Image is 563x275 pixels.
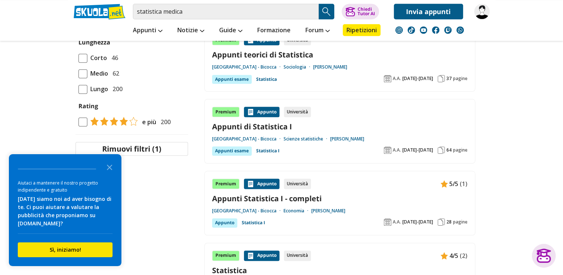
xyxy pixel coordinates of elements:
[244,251,279,261] div: Appunto
[449,179,458,189] span: 5/5
[175,24,206,37] a: Notizie
[87,117,138,126] img: tasso di risposta 4+
[212,146,252,155] div: Appunti esame
[384,75,391,82] img: Anno accademico
[394,4,463,19] a: Invia appunti
[76,142,188,156] button: Rimuovi filtri (1)
[304,24,332,37] a: Forum
[449,251,458,261] span: 4/5
[402,147,433,153] span: [DATE]-[DATE]
[420,26,427,34] img: youtube
[256,146,279,155] a: Statistica I
[284,136,330,142] a: Scienze statistiche
[408,26,415,34] img: tiktok
[319,4,334,19] button: Search Button
[110,84,123,94] span: 200
[330,136,364,142] a: [PERSON_NAME]
[444,26,452,34] img: twitch
[212,218,237,227] div: Appunto
[440,180,448,188] img: Appunti contenuto
[384,146,391,154] img: Anno accademico
[311,208,345,214] a: [PERSON_NAME]
[343,24,381,36] a: Ripetizioni
[402,76,433,82] span: [DATE]-[DATE]
[313,64,347,70] a: [PERSON_NAME]
[453,147,468,153] span: pagine
[244,179,279,189] div: Appunto
[284,208,311,214] a: Economia
[158,117,171,127] span: 200
[244,107,279,117] div: Appunto
[393,76,401,82] span: A.A.
[87,69,108,78] span: Medio
[438,218,445,226] img: Pagine
[256,75,277,84] a: Statistica
[255,24,292,37] a: Formazione
[284,64,313,70] a: Sociologia
[247,252,254,259] img: Appunti contenuto
[284,251,311,261] div: Università
[247,108,254,116] img: Appunti contenuto
[395,26,403,34] img: instagram
[357,7,375,16] div: Chiedi Tutor AI
[384,218,391,226] img: Anno accademico
[212,136,284,142] a: [GEOGRAPHIC_DATA] - Bicocca
[453,219,468,225] span: pagine
[212,107,239,117] div: Premium
[212,208,284,214] a: [GEOGRAPHIC_DATA] - Bicocca
[284,179,311,189] div: Università
[284,107,311,117] div: Università
[102,159,117,174] button: Close the survey
[460,251,468,261] span: (2)
[212,179,239,189] div: Premium
[460,179,468,189] span: (1)
[393,219,401,225] span: A.A.
[18,242,113,257] button: Sì, iniziamo!
[217,24,244,37] a: Guide
[432,26,439,34] img: facebook
[446,219,452,225] span: 28
[139,117,156,127] span: e più
[446,147,452,153] span: 64
[212,75,252,84] div: Appunti esame
[78,101,185,111] label: Rating
[438,146,445,154] img: Pagine
[456,26,464,34] img: WhatsApp
[438,75,445,82] img: Pagine
[87,53,107,63] span: Corto
[87,84,108,94] span: Lungo
[18,179,113,193] div: Aiutaci a mantenere il nostro progetto indipendente e gratuito
[110,69,119,78] span: 62
[133,4,319,19] input: Cerca appunti, riassunti o versioni
[393,147,401,153] span: A.A.
[342,4,379,19] button: ChiediTutor AI
[212,122,468,132] a: Appunti di Statistica I
[440,252,448,259] img: Appunti contenuto
[9,154,121,266] div: Survey
[18,195,113,228] div: [DATE] siamo noi ad aver bisogno di te. Ci puoi aiutare a valutare la pubblicità che proponiamo s...
[212,193,468,203] a: Appunti Statistica I - completi
[78,38,110,46] label: Lunghezza
[242,218,265,227] a: Statistica I
[474,4,490,19] img: astr.iid_
[453,76,468,82] span: pagine
[212,251,239,261] div: Premium
[321,6,332,17] img: Cerca appunti, riassunti o versioni
[108,53,118,63] span: 46
[212,50,468,60] a: Appunti teorici di Statistica
[131,24,164,37] a: Appunti
[247,180,254,188] img: Appunti contenuto
[402,219,433,225] span: [DATE]-[DATE]
[446,76,452,82] span: 37
[212,64,284,70] a: [GEOGRAPHIC_DATA] - Bicocca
